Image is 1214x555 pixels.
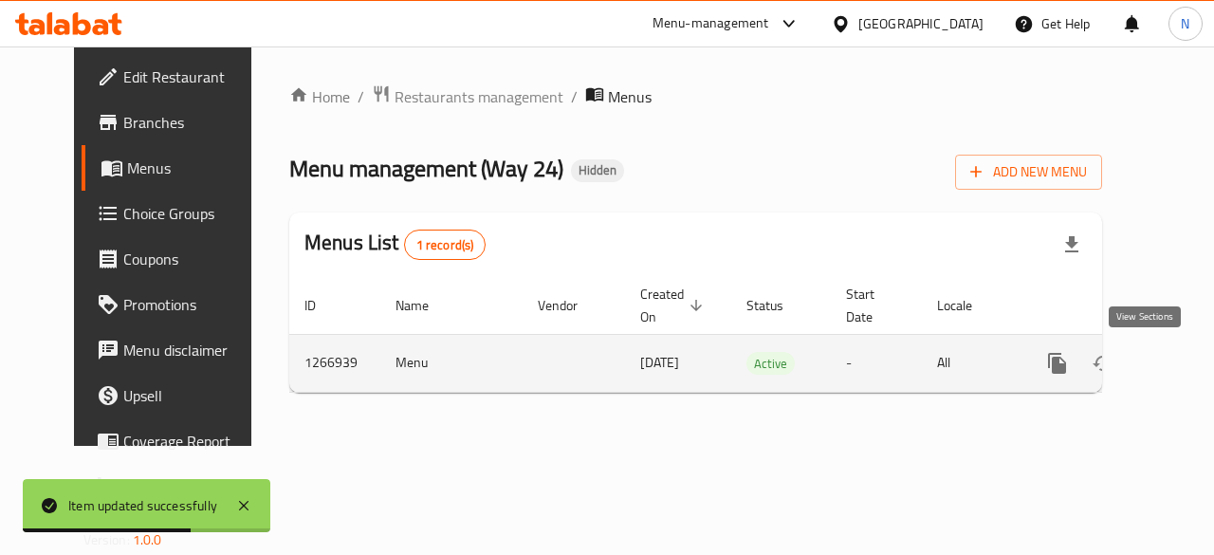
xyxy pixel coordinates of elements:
[82,327,277,373] a: Menu disclaimer
[746,294,808,317] span: Status
[82,282,277,327] a: Promotions
[289,334,380,392] td: 1266939
[1080,341,1126,386] button: Change Status
[304,294,340,317] span: ID
[372,84,563,109] a: Restaurants management
[289,147,563,190] span: Menu management ( Way 24 )
[970,160,1087,184] span: Add New Menu
[82,54,277,100] a: Edit Restaurant
[82,100,277,145] a: Branches
[83,527,130,552] span: Version:
[358,85,364,108] li: /
[127,157,262,179] span: Menus
[608,85,652,108] span: Menus
[405,236,486,254] span: 1 record(s)
[123,430,262,453] span: Coverage Report
[571,162,624,178] span: Hidden
[955,155,1102,190] button: Add New Menu
[82,373,277,418] a: Upsell
[123,339,262,361] span: Menu disclaimer
[123,475,262,498] span: Grocery Checklist
[82,145,277,191] a: Menus
[538,294,602,317] span: Vendor
[82,464,277,509] a: Grocery Checklist
[123,293,262,316] span: Promotions
[1049,222,1094,268] div: Export file
[123,65,262,88] span: Edit Restaurant
[82,418,277,464] a: Coverage Report
[846,283,899,328] span: Start Date
[653,12,769,35] div: Menu-management
[123,384,262,407] span: Upsell
[746,352,795,375] div: Active
[289,85,350,108] a: Home
[289,84,1102,109] nav: breadcrumb
[858,13,984,34] div: [GEOGRAPHIC_DATA]
[404,230,487,260] div: Total records count
[123,111,262,134] span: Branches
[68,495,217,516] div: Item updated successfully
[395,294,453,317] span: Name
[1181,13,1189,34] span: N
[123,202,262,225] span: Choice Groups
[937,294,997,317] span: Locale
[380,334,523,392] td: Menu
[133,527,162,552] span: 1.0.0
[571,159,624,182] div: Hidden
[571,85,578,108] li: /
[922,334,1020,392] td: All
[304,229,486,260] h2: Menus List
[640,283,708,328] span: Created On
[831,334,922,392] td: -
[123,248,262,270] span: Coupons
[82,191,277,236] a: Choice Groups
[395,85,563,108] span: Restaurants management
[1035,341,1080,386] button: more
[640,350,679,375] span: [DATE]
[82,236,277,282] a: Coupons
[746,353,795,375] span: Active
